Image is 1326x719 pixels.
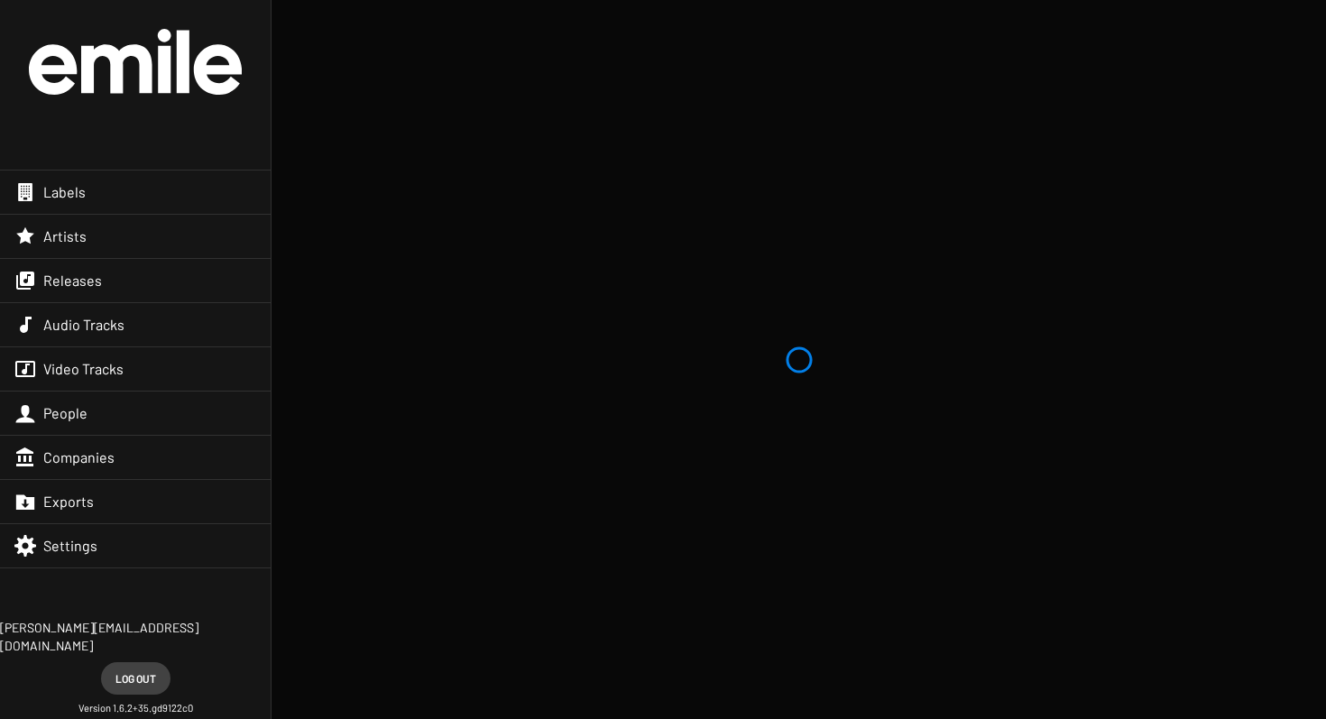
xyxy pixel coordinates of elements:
[43,537,97,555] span: Settings
[101,662,170,695] button: Log out
[43,448,115,466] span: Companies
[43,404,87,422] span: People
[115,662,156,695] span: Log out
[43,183,86,201] span: Labels
[43,493,94,511] span: Exports
[43,227,87,245] span: Artists
[29,29,242,95] img: grand-official-logo.svg
[43,360,124,378] span: Video Tracks
[43,272,102,290] span: Releases
[43,316,124,334] span: Audio Tracks
[78,702,193,715] small: Version 1.6.2+35.gd9122c0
